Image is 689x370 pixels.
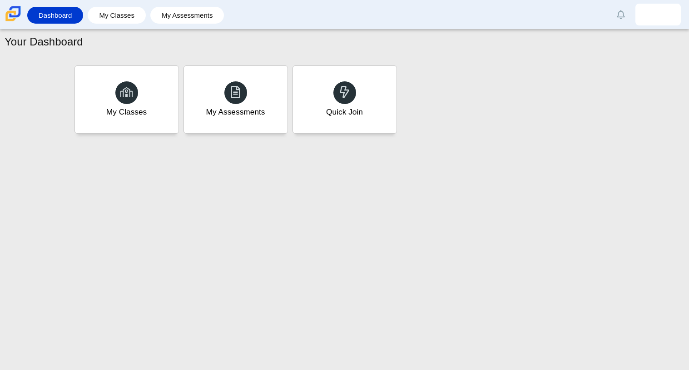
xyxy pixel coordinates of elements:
[611,5,631,25] a: Alerts
[651,7,665,22] img: dazariah.thornton-.XBkh3T
[206,106,265,118] div: My Assessments
[292,65,397,134] a: Quick Join
[92,7,141,24] a: My Classes
[74,65,179,134] a: My Classes
[183,65,288,134] a: My Assessments
[326,106,363,118] div: Quick Join
[155,7,220,24] a: My Assessments
[106,106,147,118] div: My Classes
[635,4,681,25] a: dazariah.thornton-.XBkh3T
[5,34,83,50] h1: Your Dashboard
[4,4,23,23] img: Carmen School of Science & Technology
[4,17,23,25] a: Carmen School of Science & Technology
[32,7,79,24] a: Dashboard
